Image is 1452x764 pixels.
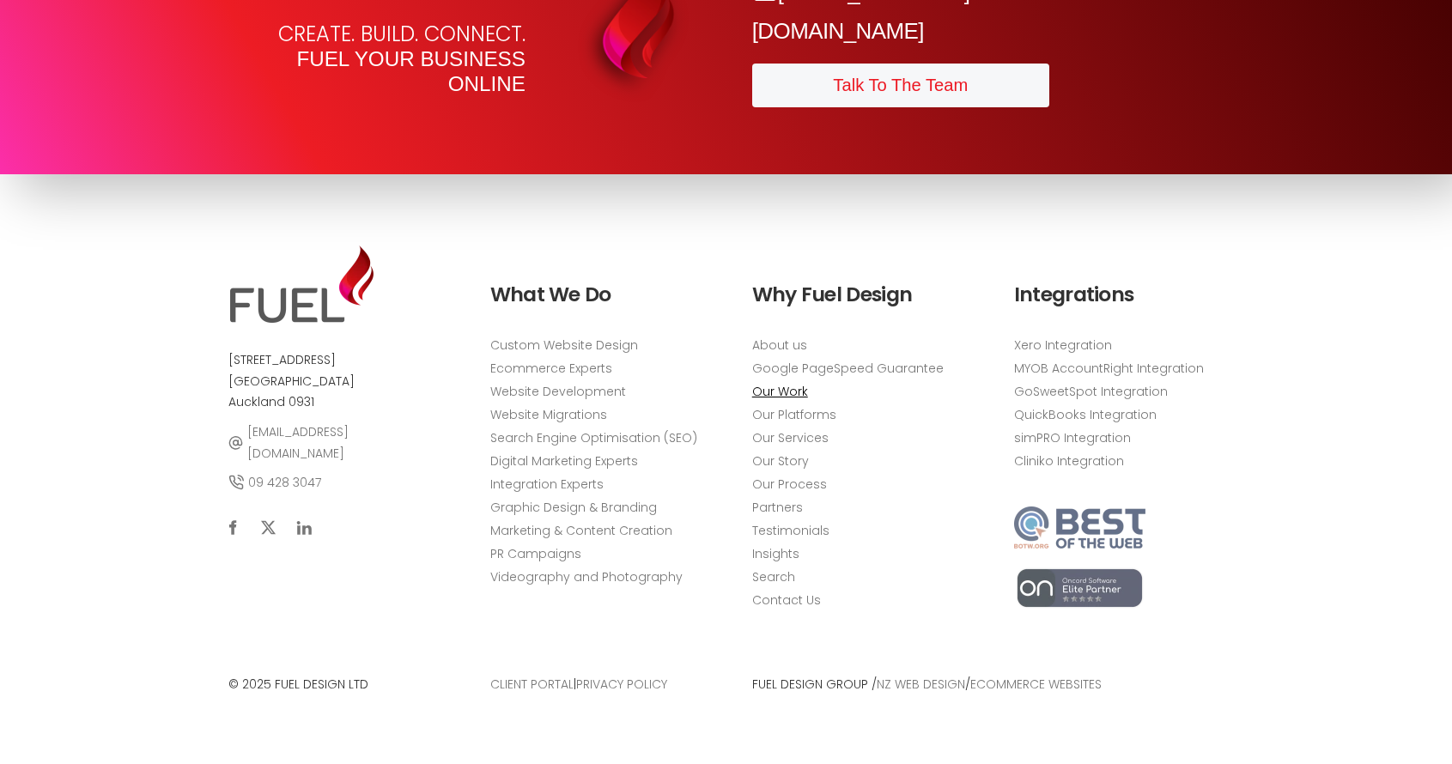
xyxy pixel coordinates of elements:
[1014,567,1146,609] img: Oncord Elite Partners
[490,545,581,563] a: PR Campaigns
[1014,406,1157,424] a: QuickBooks Integration
[490,383,626,401] a: Website Development
[576,676,667,693] a: PRIVACY POLICY
[752,406,836,424] a: Our Platforms
[216,511,250,545] a: Facebook
[490,337,638,355] a: Custom Website Design
[230,246,374,323] img: Web Design Auckland
[1014,360,1204,378] a: MYOB AccountRight Integration
[752,591,821,609] a: Contact Us
[296,47,525,95] strong: Fuel your business online
[228,21,526,96] p: Create. Build. Connect.
[1014,383,1168,401] a: GoSweetSpot Integration
[490,429,697,447] a: Search Engine Optimisation (SEO)
[490,406,607,424] a: Website Migrations
[490,276,701,312] h3: What We Do
[490,476,604,494] a: Integration Experts
[228,472,321,494] a: 09 428 3047
[490,674,701,695] p: |
[288,511,322,545] a: LinkedIn
[752,276,963,312] h3: Why Fuel Design
[752,674,1224,695] p: Fuel Design group / /
[1014,337,1112,355] a: Xero Integration
[228,421,439,464] a: [EMAIL_ADDRESS][DOMAIN_NAME]
[752,476,827,494] a: Our Process
[752,429,829,447] a: Our Services
[228,305,374,329] a: Web Design Auckland
[1014,276,1224,312] h3: Integrations
[1014,429,1131,447] a: simPRO Integration
[490,452,638,470] a: Digital Marketing Experts
[752,360,944,378] a: Google PageSpeed Guarantee
[490,360,612,378] a: Ecommerce Experts
[752,383,808,401] a: Our Work
[1014,506,1146,549] img: Best of the web
[252,511,286,545] a: X (Twitter)
[752,568,795,586] a: Search
[752,452,809,470] a: Our Story
[490,568,683,586] a: Videography and Photography
[228,674,439,695] p: © 2025 Fuel Design Ltd
[752,545,799,563] a: Insights
[490,522,672,540] a: Marketing & Content Creation
[228,349,439,413] p: [STREET_ADDRESS] [GEOGRAPHIC_DATA] Auckland 0931
[970,676,1102,693] a: eCommerce Websites
[877,676,965,693] a: NZ Web Design
[490,499,657,517] a: Graphic Design & Branding
[752,64,1049,107] a: Talk To The Team
[490,676,574,693] a: Client Portal
[752,522,829,540] a: Testimonials
[1014,452,1124,470] a: Cliniko Integration
[752,499,803,517] a: Partners
[752,337,807,355] a: About us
